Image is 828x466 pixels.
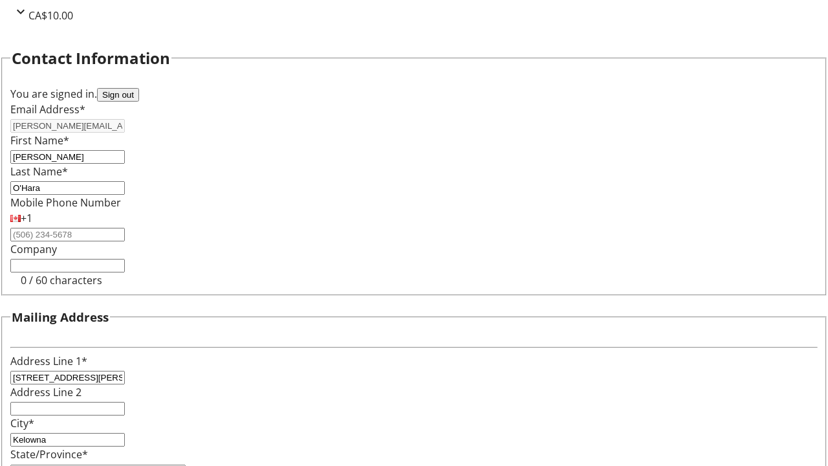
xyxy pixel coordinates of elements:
h3: Mailing Address [12,308,109,326]
label: State/Province* [10,447,88,461]
label: Email Address* [10,102,85,116]
input: (506) 234-5678 [10,228,125,241]
input: Address [10,371,125,384]
button: Sign out [97,88,139,102]
span: CA$10.00 [28,8,73,23]
label: Mobile Phone Number [10,195,121,210]
label: Last Name* [10,164,68,179]
input: City [10,433,125,447]
div: You are signed in. [10,86,818,102]
label: Address Line 1* [10,354,87,368]
label: City* [10,416,34,430]
label: Company [10,242,57,256]
label: Address Line 2 [10,385,82,399]
label: First Name* [10,133,69,148]
h2: Contact Information [12,47,170,70]
tr-character-limit: 0 / 60 characters [21,273,102,287]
